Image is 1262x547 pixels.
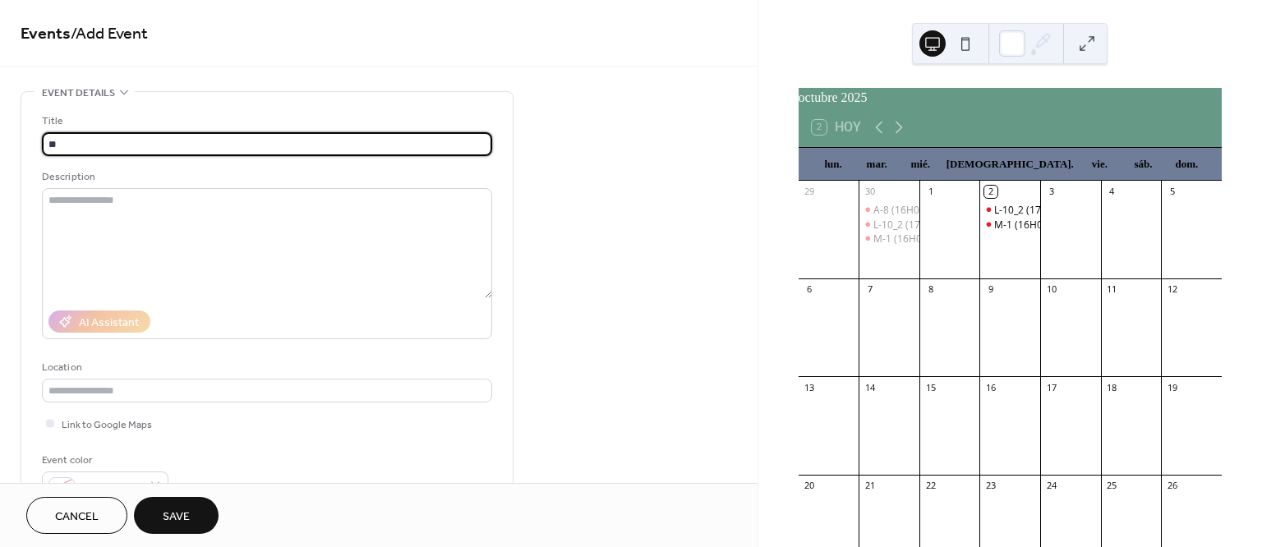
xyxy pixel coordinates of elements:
div: Description [42,168,489,186]
span: / Add Event [71,18,148,50]
div: L-10_2 (17H30-18H30) CAN1 [979,203,1040,217]
div: mié. [899,148,942,181]
div: dom. [1165,148,1209,181]
div: A-8 (16H00-17H00) CAN#1 [859,203,919,217]
div: L-10_2 (17H30-18H30) CAN1 [994,203,1126,217]
span: Link to Google Maps [62,416,152,434]
div: 29 [804,186,816,198]
div: 5 [1166,186,1178,198]
div: Event color [42,452,165,469]
div: 3 [1045,186,1057,198]
div: 15 [924,381,937,393]
div: 10 [1045,283,1057,296]
div: L-10_2 (17H30-18H30) CAN1 [859,218,919,232]
div: 23 [984,480,997,492]
div: 11 [1106,283,1118,296]
div: 12 [1166,283,1178,296]
div: 6 [804,283,816,296]
div: [DEMOGRAPHIC_DATA]. [942,148,1078,181]
div: 26 [1166,480,1178,492]
span: Save [163,508,190,526]
div: 1 [924,186,937,198]
div: M-1 (16H00-17H00) CAN#2 [873,232,1000,246]
div: 2 [984,186,997,198]
div: 20 [804,480,816,492]
div: 16 [984,381,997,393]
button: Cancel [26,497,127,534]
span: Event details [42,85,115,102]
div: 25 [1106,480,1118,492]
div: 18 [1106,381,1118,393]
span: Cancel [55,508,99,526]
div: M-1 (16H00-17H00) CAN2 [979,218,1040,232]
div: 24 [1045,480,1057,492]
div: octubre 2025 [799,88,1222,108]
div: 9 [984,283,997,296]
div: 17 [1045,381,1057,393]
div: Title [42,113,489,130]
div: 8 [924,283,937,296]
a: Events [21,18,71,50]
div: lun. [812,148,855,181]
div: vie. [1078,148,1122,181]
div: 30 [864,186,876,198]
div: 22 [924,480,937,492]
button: Save [134,497,219,534]
div: L-10_2 (17H30-18H30) CAN1 [873,218,1005,232]
div: 7 [864,283,876,296]
div: mar. [855,148,899,181]
div: sáb. [1122,148,1165,181]
div: M-1 (16H00-17H00) CAN#2 [859,232,919,246]
div: 4 [1106,186,1118,198]
div: 19 [1166,381,1178,393]
div: Location [42,359,489,376]
div: 14 [864,381,876,393]
div: 21 [864,480,876,492]
div: 13 [804,381,816,393]
div: M-1 (16H00-17H00) CAN2 [994,218,1114,232]
div: A-8 (16H00-17H00) CAN#1 [873,203,997,217]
